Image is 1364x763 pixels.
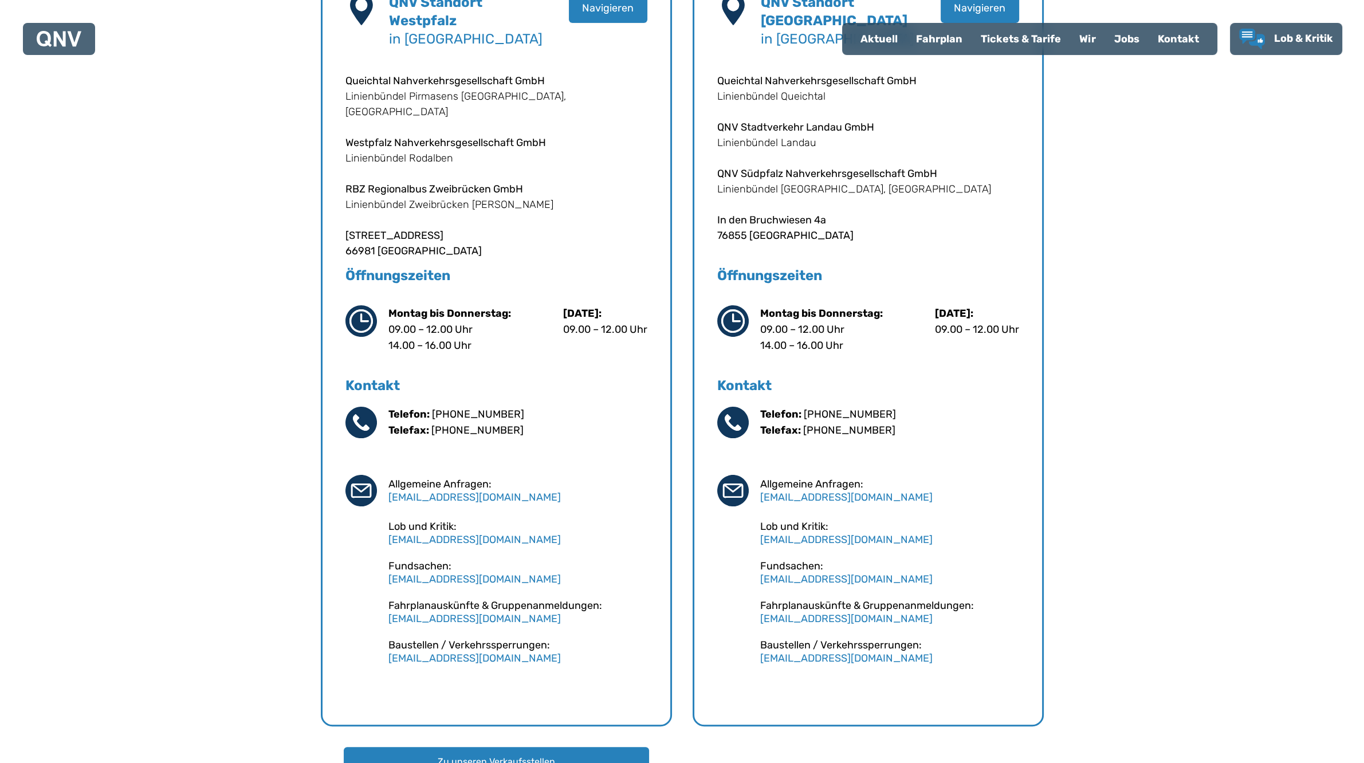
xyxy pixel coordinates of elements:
a: [EMAIL_ADDRESS][DOMAIN_NAME] [760,652,933,664]
a: [EMAIL_ADDRESS][DOMAIN_NAME] [760,573,933,585]
p: 09.00 – 12.00 Uhr 14.00 – 16.00 Uhr [388,321,511,353]
p: RBZ Regionalbus Zweibrücken GmbH [345,182,647,197]
p: 09.00 – 12.00 Uhr 14.00 – 16.00 Uhr [760,321,883,353]
h5: Kontakt [345,376,647,395]
p: Linienbündel [GEOGRAPHIC_DATA], [GEOGRAPHIC_DATA] [717,182,1019,197]
a: [EMAIL_ADDRESS][DOMAIN_NAME] [760,491,933,504]
p: Linienbündel Pirmasens [GEOGRAPHIC_DATA], [GEOGRAPHIC_DATA] [345,89,647,120]
a: [EMAIL_ADDRESS][DOMAIN_NAME] [388,491,561,504]
p: In den Bruchwiesen 4a 76855 [GEOGRAPHIC_DATA] [717,213,1019,243]
p: [STREET_ADDRESS] 66981 [GEOGRAPHIC_DATA] [345,228,647,259]
div: Lob und Kritik: [388,520,647,546]
img: QNV Logo [37,31,81,47]
div: Lob und Kritik: [760,520,1019,546]
a: Tickets & Tarife [972,24,1070,54]
p: 09.00 – 12.00 Uhr [563,321,647,337]
a: [PHONE_NUMBER] [431,424,524,436]
a: [EMAIL_ADDRESS][DOMAIN_NAME] [388,573,561,585]
b: Telefax: [760,424,801,436]
p: [DATE]: [935,305,1019,321]
p: Montag bis Donnerstag: [388,305,511,321]
a: [PHONE_NUMBER] [803,424,895,436]
p: Queichtal Nahverkehrsgesellschaft GmbH [345,73,647,89]
p: Linienbündel Zweibrücken [PERSON_NAME] [345,197,647,213]
div: Allgemeine Anfragen: [760,478,1019,504]
a: [EMAIL_ADDRESS][DOMAIN_NAME] [388,612,561,625]
a: Lob & Kritik [1239,29,1333,49]
a: [EMAIL_ADDRESS][DOMAIN_NAME] [760,533,933,546]
p: [DATE]: [563,305,647,321]
a: Wir [1070,24,1105,54]
p: 09.00 – 12.00 Uhr [935,321,1019,337]
div: Fundsachen: [388,560,647,585]
h5: Öffnungszeiten [717,266,1019,285]
h5: Öffnungszeiten [345,266,647,285]
p: Linienbündel Landau [717,135,1019,151]
b: Telefax: [388,424,429,436]
p: Linienbündel Rodalben [345,151,647,166]
b: Telefon: [388,408,430,420]
a: [PHONE_NUMBER] [432,408,524,420]
p: QNV Südpfalz Nahverkehrsgesellschaft GmbH [717,166,1019,182]
p: QNV Stadtverkehr Landau GmbH [717,120,1019,135]
a: [EMAIL_ADDRESS][DOMAIN_NAME] [388,652,561,664]
div: Baustellen / Verkehrssperrungen: [388,639,647,664]
div: Baustellen / Verkehrssperrungen: [760,639,1019,664]
a: [EMAIL_ADDRESS][DOMAIN_NAME] [760,612,933,625]
h5: Kontakt [717,376,1019,395]
a: [EMAIL_ADDRESS][DOMAIN_NAME] [388,533,561,546]
div: Fahrplanauskünfte & Gruppenanmeldungen: [760,599,1019,625]
div: Allgemeine Anfragen: [388,478,647,504]
a: Aktuell [851,24,907,54]
div: Fahrplanauskünfte & Gruppenanmeldungen: [388,599,647,625]
a: QNV Logo [37,27,81,50]
p: Montag bis Donnerstag: [760,305,883,321]
p: Linienbündel Queichtal [717,89,1019,104]
p: Queichtal Nahverkehrsgesellschaft GmbH [717,73,1019,89]
a: Fahrplan [907,24,972,54]
a: [PHONE_NUMBER] [804,408,896,420]
div: Fundsachen: [760,560,1019,585]
b: Telefon: [760,408,801,420]
a: Kontakt [1149,24,1208,54]
span: Lob & Kritik [1274,32,1333,45]
p: Westpfalz Nahverkehrsgesellschaft GmbH [345,135,647,151]
a: Jobs [1105,24,1149,54]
